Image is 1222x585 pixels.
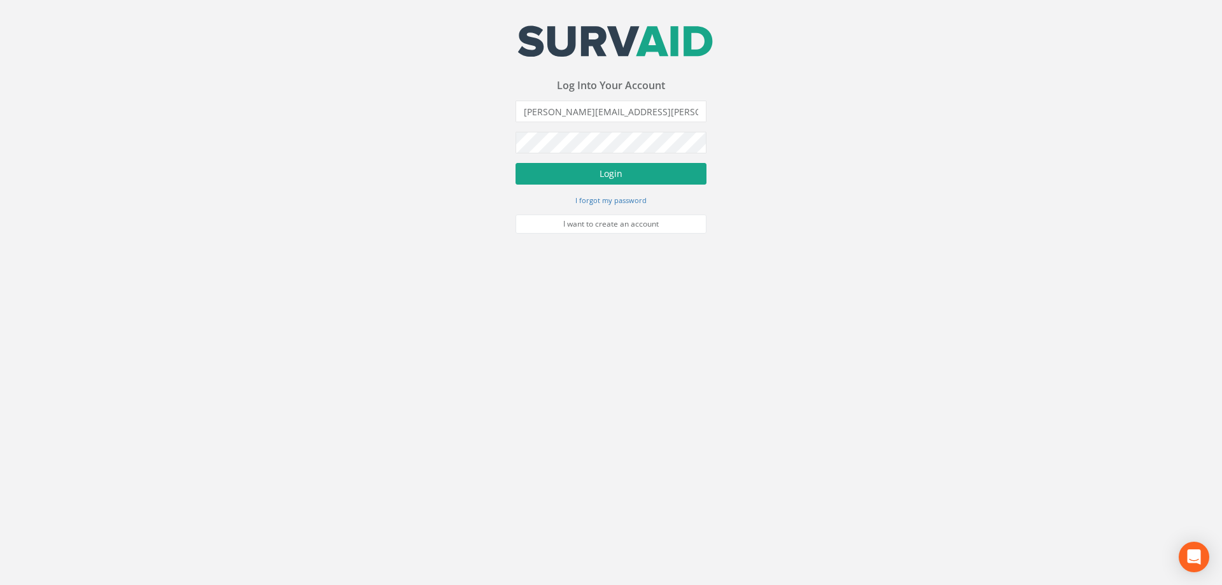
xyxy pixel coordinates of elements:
a: I want to create an account [516,215,706,234]
a: I forgot my password [575,194,647,206]
button: Login [516,163,706,185]
small: I forgot my password [575,195,647,205]
div: Open Intercom Messenger [1179,542,1209,572]
input: Email [516,101,706,122]
h3: Log Into Your Account [516,80,706,92]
